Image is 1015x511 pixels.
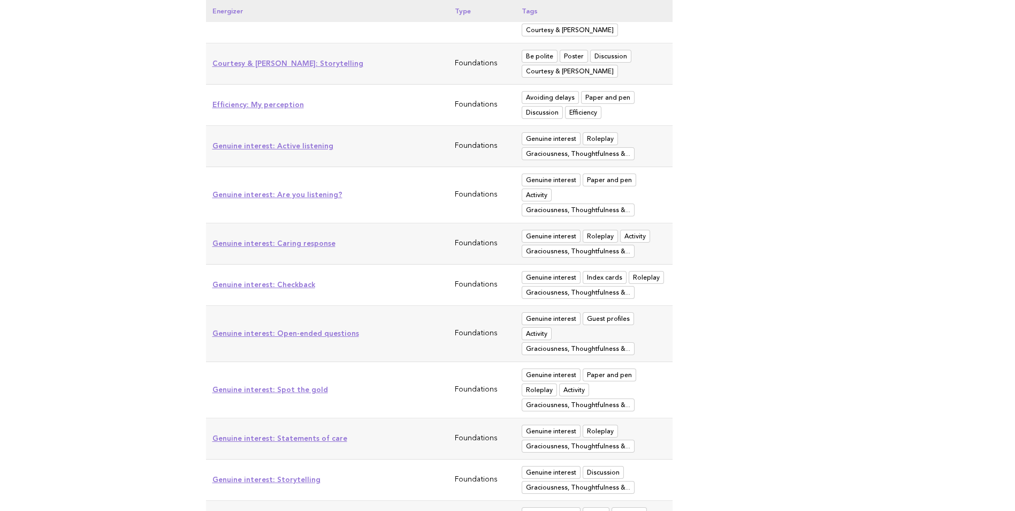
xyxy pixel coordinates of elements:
[212,475,320,484] a: Genuine interest: Storytelling
[559,384,589,396] span: Activity
[212,239,335,247] a: Genuine interest: Caring response
[522,65,618,78] span: Courtesy & Manners
[212,434,347,442] a: Genuine interest: Statements of care
[583,312,634,325] span: Guest profiles
[522,271,581,284] span: Genuine interest
[583,425,618,438] span: Roleplay
[522,312,581,325] span: Genuine interest
[448,43,516,85] td: Foundations
[212,329,359,337] a: Genuine interest: Open-ended questions
[522,369,581,381] span: Genuine interest
[522,245,635,258] span: Graciousness, Thoughtfulness & Sense of Personalized Service
[448,362,516,418] td: Foundations
[522,481,635,494] span: Graciousness, Thoughtfulness & Sense of Personalized Service
[560,50,588,63] span: Poster
[522,230,581,243] span: Genuine interest
[590,50,631,63] span: Discussion
[522,147,635,160] span: Graciousness, Thoughtfulness & Sense of Personalized Service
[522,440,635,453] span: Graciousness, Thoughtfulness & Sense of Personalized Service
[583,132,618,145] span: Roleplay
[581,91,635,104] span: Paper and pen
[522,189,552,201] span: Activity
[583,174,636,186] span: Paper and pen
[522,24,618,36] span: Courtesy & Manners
[522,174,581,186] span: Genuine interest
[448,167,516,223] td: Foundations
[583,271,627,284] span: Index cards
[448,223,516,265] td: Foundations
[583,466,624,479] span: Discussion
[620,230,650,243] span: Activity
[522,204,635,216] span: Graciousness, Thoughtfulness & Sense of Personalized Service
[448,126,516,167] td: Foundations
[448,265,516,306] td: Foundations
[212,190,342,199] a: Genuine interest: Are you listening?
[522,50,558,63] span: Be polite
[629,271,664,284] span: Roleplay
[522,327,552,340] span: Activity
[522,286,635,299] span: Graciousness, Thoughtfulness & Sense of Personalized Service
[522,466,581,479] span: Genuine interest
[448,460,516,501] td: Foundations
[522,342,635,355] span: Graciousness, Thoughtfulness & Sense of Personalized Service
[448,306,516,362] td: Foundations
[522,384,557,396] span: Roleplay
[522,399,635,411] span: Graciousness, Thoughtfulness & Sense of Personalized Service
[448,418,516,460] td: Foundations
[522,106,563,119] span: Discussion
[212,59,363,67] a: Courtesy & [PERSON_NAME]: Storytelling
[212,141,333,150] a: Genuine interest: Active listening
[212,385,328,394] a: Genuine interest: Spot the gold
[212,100,304,109] a: Efficiency: My perception
[212,280,315,289] a: Genuine interest: Checkback
[522,132,581,145] span: Genuine interest
[522,425,581,438] span: Genuine interest
[565,106,601,119] span: Efficiency
[522,91,579,104] span: Avoiding delays
[583,230,618,243] span: Roleplay
[583,369,636,381] span: Paper and pen
[448,85,516,126] td: Foundations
